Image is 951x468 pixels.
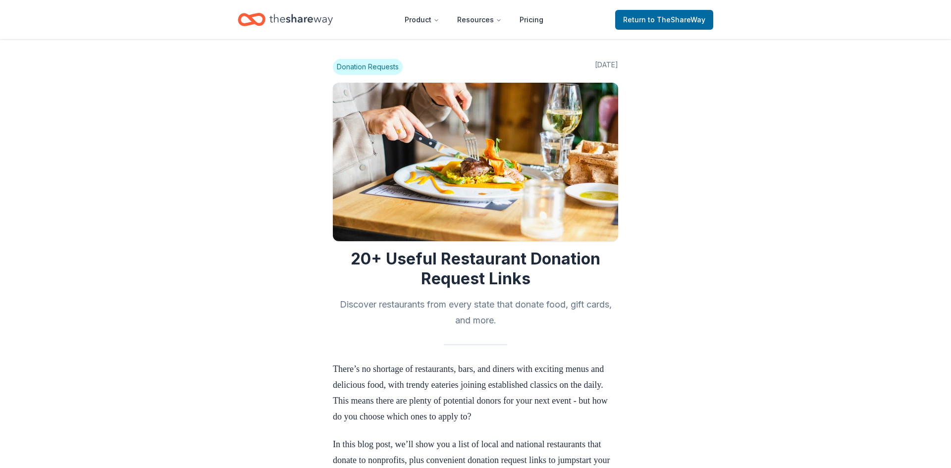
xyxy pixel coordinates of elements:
span: [DATE] [595,59,618,75]
span: Donation Requests [333,59,403,75]
h1: 20+ Useful Restaurant Donation Request Links [333,249,618,289]
a: Returnto TheShareWay [615,10,713,30]
a: Pricing [512,10,551,30]
p: There’s no shortage of restaurants, bars, and diners with exciting menus and delicious food, with... [333,361,618,424]
span: to TheShareWay [648,15,705,24]
a: Home [238,8,333,31]
img: Image for 20+ Useful Restaurant Donation Request Links [333,83,618,241]
nav: Main [397,8,551,31]
span: Return [623,14,705,26]
button: Product [397,10,447,30]
h2: Discover restaurants from every state that donate food, gift cards, and more. [333,297,618,328]
button: Resources [449,10,510,30]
